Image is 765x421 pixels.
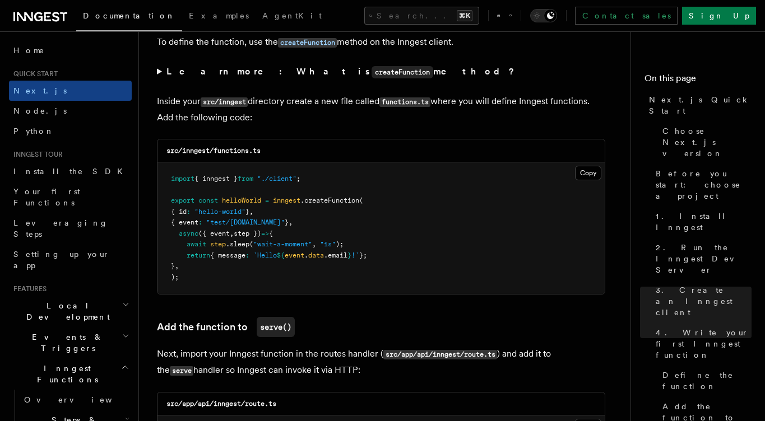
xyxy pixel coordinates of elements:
[194,175,238,183] span: { inngest }
[9,181,132,213] a: Your first Functions
[645,72,752,90] h4: On this page
[9,40,132,60] a: Home
[257,175,296,183] span: "./client"
[300,197,359,204] span: .createFunction
[13,187,80,207] span: Your first Functions
[364,7,479,25] button: Search...⌘K
[530,9,557,22] button: Toggle dark mode
[651,237,752,280] a: 2. Run the Inngest Dev Server
[372,66,433,78] code: createFunction
[651,163,752,206] a: Before you start: choose a project
[265,197,269,204] span: =
[13,167,129,176] span: Install the SDK
[658,121,752,163] a: Choose Next.js version
[575,7,678,25] a: Contact sales
[649,94,752,116] span: Next.js Quick Start
[187,251,210,259] span: return
[175,262,179,270] span: ,
[262,11,322,20] span: AgentKit
[324,251,347,259] span: .email
[171,273,179,281] span: );
[189,11,249,20] span: Examples
[179,230,198,237] span: async
[171,262,175,270] span: }
[645,90,752,121] a: Next.js Quick Start
[210,240,226,248] span: step
[157,64,605,80] summary: Learn more: What iscreateFunctionmethod?
[157,34,605,50] p: To define the function, use the method on the Inngest client.
[249,240,253,248] span: (
[312,240,316,248] span: ,
[379,97,430,107] code: functions.ts
[9,358,132,390] button: Inngest Functions
[269,230,273,237] span: {
[9,121,132,141] a: Python
[289,218,293,226] span: ,
[198,218,202,226] span: :
[249,208,253,216] span: ,
[9,327,132,358] button: Events & Triggers
[171,197,194,204] span: export
[296,175,300,183] span: ;
[9,244,132,275] a: Setting up your app
[656,327,752,361] span: 4. Write your first Inngest function
[656,284,752,318] span: 3. Create an Inngest client
[76,3,182,31] a: Documentation
[278,36,337,47] a: createFunction
[9,331,122,354] span: Events & Triggers
[336,240,344,248] span: );
[170,366,193,376] code: serve
[651,206,752,237] a: 1. Install Inngest
[226,240,249,248] span: .sleep
[359,197,363,204] span: (
[166,400,276,408] code: src/app/api/inngest/route.ts
[13,218,108,238] span: Leveraging Steps
[656,210,752,233] span: 1. Install Inngest
[278,38,337,48] code: createFunction
[245,208,249,216] span: }
[277,251,285,259] span: ${
[304,251,308,259] span: .
[253,240,312,248] span: "wait-a-moment"
[656,242,752,275] span: 2. Run the Inngest Dev Server
[83,11,175,20] span: Documentation
[234,230,261,237] span: step })
[222,197,261,204] span: helloWorld
[157,93,605,125] p: Inside your directory create a new file called where you will define Inngest functions. Add the f...
[157,346,605,378] p: Next, import your Inngest function in the routes handler ( ) and add it to the handler so Inngest...
[20,390,132,410] a: Overview
[9,296,132,327] button: Local Development
[9,161,132,181] a: Install the SDK
[658,365,752,396] a: Define the function
[13,106,67,115] span: Node.js
[13,127,54,135] span: Python
[9,150,63,159] span: Inngest tour
[210,251,245,259] span: { message
[238,175,253,183] span: from
[166,147,261,155] code: src/inngest/functions.ts
[285,251,304,259] span: event
[171,208,187,216] span: { id
[245,251,249,259] span: :
[182,3,256,30] a: Examples
[662,369,752,392] span: Define the function
[261,230,269,237] span: =>
[457,10,472,21] kbd: ⌘K
[9,81,132,101] a: Next.js
[9,300,122,322] span: Local Development
[347,251,351,259] span: }
[13,45,45,56] span: Home
[273,197,300,204] span: inngest
[662,125,752,159] span: Choose Next.js version
[187,240,206,248] span: await
[308,251,324,259] span: data
[24,395,140,404] span: Overview
[166,66,517,77] strong: Learn more: What is method?
[9,363,121,385] span: Inngest Functions
[230,230,234,237] span: ,
[656,168,752,202] span: Before you start: choose a project
[359,251,367,259] span: };
[9,213,132,244] a: Leveraging Steps
[187,208,191,216] span: :
[253,251,277,259] span: `Hello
